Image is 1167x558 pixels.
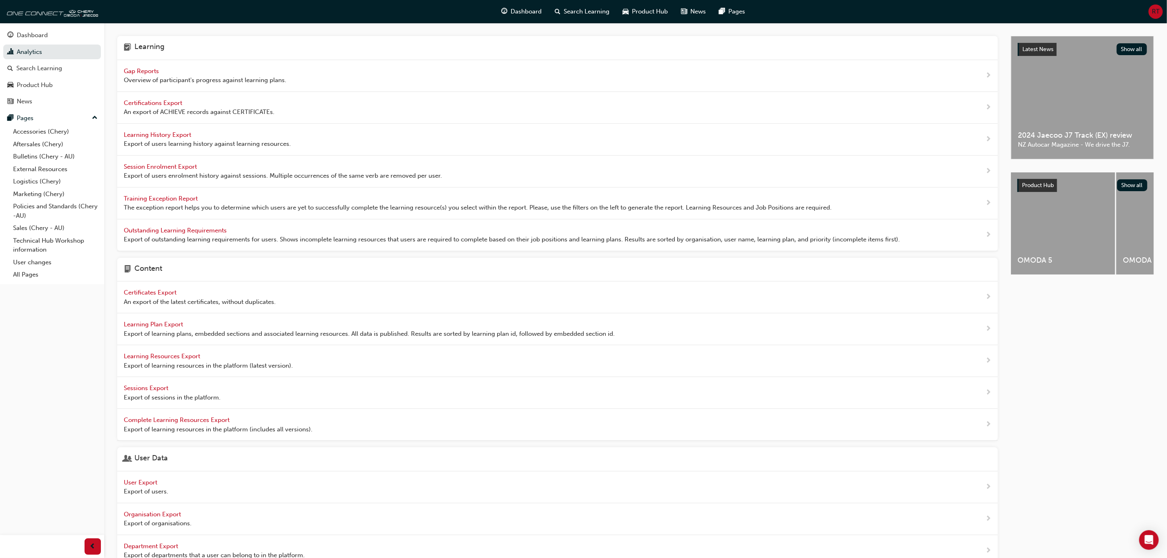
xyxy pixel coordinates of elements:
span: search-icon [555,7,561,17]
button: DashboardAnalyticsSearch LearningProduct HubNews [3,26,101,111]
div: Pages [17,114,33,123]
span: next-icon [985,388,991,398]
span: next-icon [985,324,991,334]
a: Training Exception Report The exception report helps you to determine which users are yet to succ... [117,187,998,219]
button: Show all [1117,43,1147,55]
h4: User Data [134,454,168,464]
a: OMODA 5 [1011,172,1115,275]
span: next-icon [985,134,991,145]
span: next-icon [985,546,991,556]
a: Learning History Export Export of users learning history against learning resources.next-icon [117,124,998,156]
span: next-icon [985,482,991,492]
span: car-icon [623,7,629,17]
a: Learning Plan Export Export of learning plans, embedded sections and associated learning resource... [117,313,998,345]
img: oneconnect [4,3,98,20]
a: car-iconProduct Hub [616,3,675,20]
span: User Export [124,479,159,486]
span: Export of learning resources in the platform (includes all versions). [124,425,312,434]
a: Session Enrolment Export Export of users enrolment history against sessions. Multiple occurrences... [117,156,998,187]
a: Outstanding Learning Requirements Export of outstanding learning requirements for users. Shows in... [117,219,998,251]
span: Export of users enrolment history against sessions. Multiple occurrences of the same verb are rem... [124,171,442,181]
a: User Export Export of users.next-icon [117,471,998,503]
a: All Pages [10,268,101,281]
a: pages-iconPages [713,3,752,20]
span: Training Exception Report [124,195,199,202]
a: Complete Learning Resources Export Export of learning resources in the platform (includes all ver... [117,409,998,441]
a: Dashboard [3,28,101,43]
span: 2024 Jaecoo J7 Track (EX) review [1018,131,1147,140]
div: News [17,97,32,106]
span: Overview of participant's progress against learning plans. [124,76,286,85]
span: up-icon [92,113,98,123]
span: chart-icon [7,49,13,56]
a: news-iconNews [675,3,713,20]
button: Show all [1117,179,1148,191]
span: search-icon [7,65,13,72]
span: user-icon [124,454,131,464]
span: Pages [729,7,745,16]
span: Product Hub [1022,182,1054,189]
span: guage-icon [502,7,508,17]
span: Certifications Export [124,99,184,107]
a: Sessions Export Export of sessions in the platform.next-icon [117,377,998,409]
span: Gap Reports [124,67,161,75]
a: Accessories (Chery) [10,125,101,138]
div: Search Learning [16,64,62,73]
span: NZ Autocar Magazine - We drive the J7. [1018,140,1147,150]
a: Analytics [3,45,101,60]
a: User changes [10,256,101,269]
span: next-icon [985,71,991,81]
span: guage-icon [7,32,13,39]
span: next-icon [985,356,991,366]
a: News [3,94,101,109]
a: Certifications Export An export of ACHIEVE records against CERTIFICATEs.next-icon [117,92,998,124]
span: car-icon [7,82,13,89]
a: Marketing (Chery) [10,188,101,201]
a: Gap Reports Overview of participant's progress against learning plans.next-icon [117,60,998,92]
span: next-icon [985,292,991,302]
div: Dashboard [17,31,48,40]
span: Search Learning [564,7,610,16]
span: Dashboard [511,7,542,16]
span: The exception report helps you to determine which users are yet to successfully complete the lear... [124,203,832,212]
span: prev-icon [90,542,96,552]
span: Outstanding Learning Requirements [124,227,228,234]
a: Search Learning [3,61,101,76]
span: learning-icon [124,42,131,53]
span: Sessions Export [124,384,170,392]
a: Technical Hub Workshop information [10,234,101,256]
span: RT [1152,7,1160,16]
span: next-icon [985,198,991,208]
span: next-icon [985,514,991,524]
a: search-iconSearch Learning [549,3,616,20]
span: Session Enrolment Export [124,163,199,170]
span: pages-icon [7,115,13,122]
span: Export of learning resources in the platform (latest version). [124,361,293,371]
span: News [691,7,706,16]
a: Latest NewsShow all [1018,43,1147,56]
span: OMODA 5 [1017,256,1109,265]
a: Product HubShow all [1017,179,1147,192]
span: Latest News [1022,46,1053,53]
span: An export of ACHIEVE records against CERTIFICATEs. [124,107,274,117]
button: Pages [3,111,101,126]
span: Learning History Export [124,131,193,138]
span: Organisation Export [124,511,183,518]
span: next-icon [985,420,991,430]
a: Bulletins (Chery - AU) [10,150,101,163]
button: RT [1149,4,1163,19]
span: Export of outstanding learning requirements for users. Shows incomplete learning resources that u... [124,235,900,244]
span: next-icon [985,103,991,113]
span: Export of users learning history against learning resources. [124,139,291,149]
span: next-icon [985,230,991,240]
span: news-icon [681,7,687,17]
span: page-icon [124,264,131,275]
a: Product Hub [3,78,101,93]
span: Export of learning plans, embedded sections and associated learning resources. All data is publis... [124,329,615,339]
a: guage-iconDashboard [495,3,549,20]
span: news-icon [7,98,13,105]
a: External Resources [10,163,101,176]
span: Complete Learning Resources Export [124,416,231,424]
